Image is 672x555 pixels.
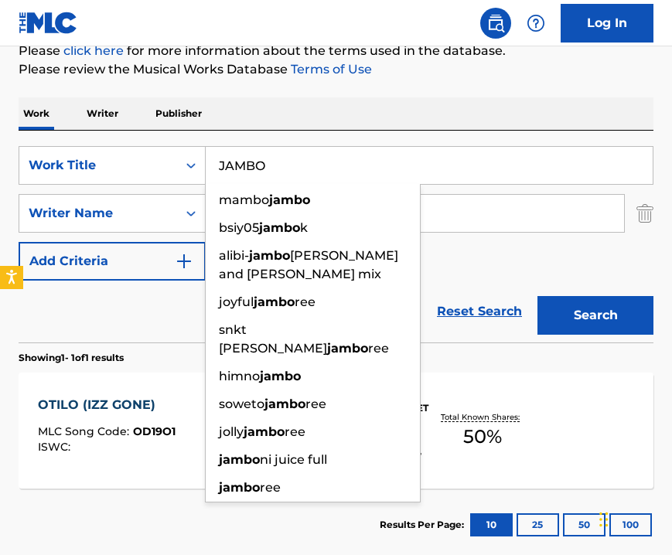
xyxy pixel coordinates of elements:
[517,513,559,536] button: 25
[29,204,168,223] div: Writer Name
[599,496,609,543] div: Drag
[219,220,259,235] span: bsiy05
[219,424,244,439] span: jolly
[527,14,545,32] img: help
[219,192,269,207] span: mambo
[288,62,372,77] a: Terms of Use
[19,242,206,281] button: Add Criteria
[260,480,281,495] span: ree
[305,397,326,411] span: ree
[82,97,123,130] p: Writer
[219,295,254,309] span: joyful
[249,248,290,263] strong: jambo
[480,8,511,39] a: Public Search
[151,97,206,130] p: Publisher
[429,295,530,329] a: Reset Search
[63,43,124,58] a: click here
[219,480,260,495] strong: jambo
[264,397,305,411] strong: jambo
[19,97,54,130] p: Work
[254,295,295,309] strong: jambo
[244,424,285,439] strong: jambo
[19,373,653,489] a: OTILO (IZZ GONE)MLC Song Code:OD19O1ISWC:Writers (5)[PERSON_NAME] SWUCHET [PERSON_NAME], PRODUCER...
[29,156,168,175] div: Work Title
[486,14,505,32] img: search
[260,452,327,467] span: ni juice full
[285,424,305,439] span: ree
[19,42,653,60] p: Please for more information about the terms used in the database.
[133,424,176,438] span: OD19O1
[219,369,260,383] span: himno
[327,341,368,356] strong: jambo
[19,146,653,342] form: Search Form
[219,248,398,281] span: [PERSON_NAME] and [PERSON_NAME] mix
[19,351,124,365] p: Showing 1 - 1 of 1 results
[441,411,524,423] p: Total Known Shares:
[470,513,513,536] button: 10
[368,341,389,356] span: ree
[219,452,260,467] strong: jambo
[260,369,301,383] strong: jambo
[636,194,653,233] img: Delete Criterion
[463,423,502,451] span: 50 %
[38,396,176,414] div: OTILO (IZZ GONE)
[595,481,672,555] iframe: Chat Widget
[38,440,74,454] span: ISWC :
[175,252,193,271] img: 9d2ae6d4665cec9f34b9.svg
[563,513,605,536] button: 50
[19,60,653,79] p: Please review the Musical Works Database
[561,4,653,43] a: Log In
[537,296,653,335] button: Search
[300,220,308,235] span: k
[219,322,327,356] span: snkt [PERSON_NAME]
[219,397,264,411] span: soweto
[520,8,551,39] div: Help
[380,518,468,532] p: Results Per Page:
[219,248,249,263] span: alibi-
[259,220,300,235] strong: jambo
[295,295,316,309] span: ree
[19,12,78,34] img: MLC Logo
[38,424,133,438] span: MLC Song Code :
[269,192,310,207] strong: jambo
